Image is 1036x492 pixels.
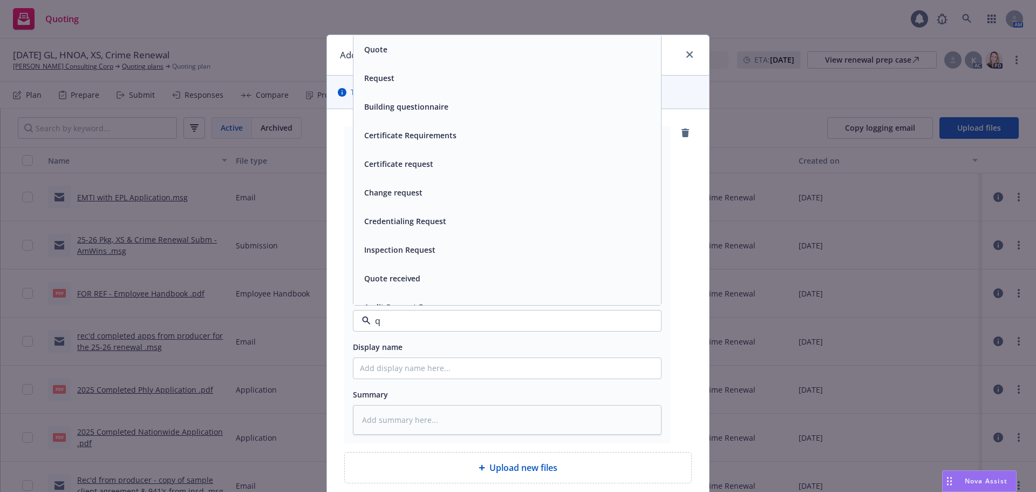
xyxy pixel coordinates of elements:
[364,101,448,112] button: Building questionnaire
[344,452,692,483] div: Upload new files
[679,126,692,139] a: remove
[489,461,557,474] span: Upload new files
[942,470,1017,492] button: Nova Assist
[353,342,403,352] span: Display name
[340,48,376,62] h1: Add files
[364,273,420,284] button: Quote received
[364,44,387,55] button: Quote
[364,187,422,198] button: Change request
[371,314,639,327] input: Filter by keyword
[364,244,435,255] button: Inspection Request
[351,86,650,98] span: The uploaded files will be associated with
[683,48,696,61] a: close
[364,158,433,170] button: Certificate request
[943,471,956,491] div: Drag to move
[364,72,394,84] button: Request
[364,301,438,313] button: Audit Request Form
[364,215,446,227] button: Credentialing Request
[364,130,456,141] button: Certificate Requirements
[353,389,388,400] span: Summary
[965,476,1007,486] span: Nova Assist
[353,358,661,379] input: Add display name here...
